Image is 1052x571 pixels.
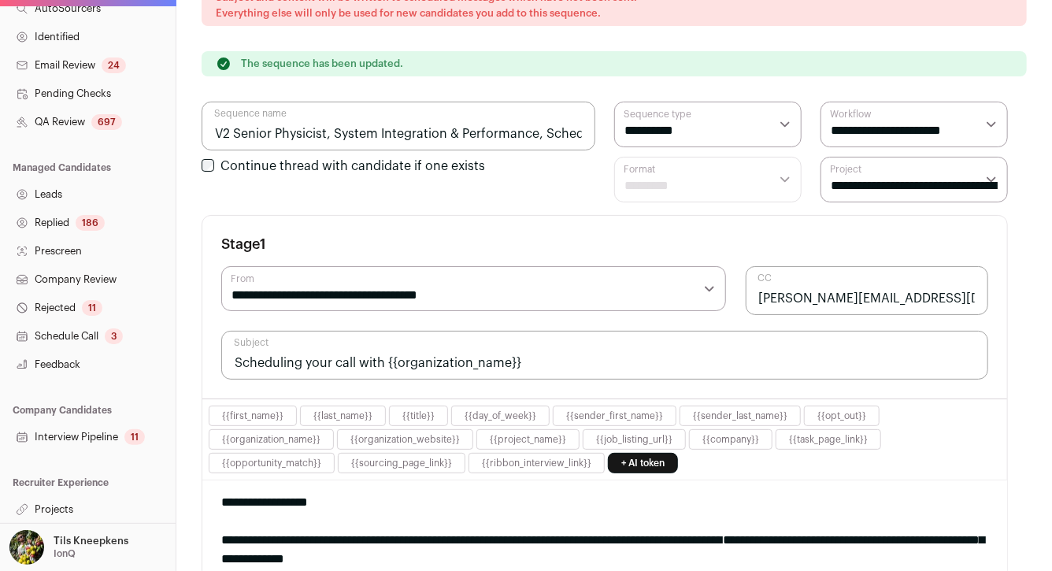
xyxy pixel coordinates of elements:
button: {{sender_first_name}} [566,410,663,422]
button: {{sourcing_page_link}} [351,457,452,469]
p: The sequence has been updated. [241,57,403,70]
button: {{ribbon_interview_link}} [482,457,591,469]
div: 11 [82,300,102,316]
p: IonQ [54,547,76,560]
div: 186 [76,215,105,231]
div: 3 [105,328,123,344]
button: {{organization_name}} [222,433,320,446]
div: 697 [91,114,122,130]
button: {{last_name}} [313,410,372,422]
button: {{task_page_link}} [789,433,868,446]
button: {{first_name}} [222,410,283,422]
a: + AI token [608,453,678,473]
button: {{project_name}} [490,433,566,446]
label: Continue thread with candidate if one exists [220,160,485,172]
button: {{opt_out}} [817,410,866,422]
button: {{day_of_week}} [465,410,536,422]
button: {{opportunity_match}} [222,457,321,469]
h3: Stage [221,235,266,254]
button: Open dropdown [6,530,131,565]
button: {{organization_website}} [350,433,460,446]
input: Subject [221,331,988,380]
button: {{company}} [702,433,759,446]
button: {{sender_last_name}} [693,410,787,422]
input: CC [746,266,989,315]
input: Sequence name [202,102,595,150]
button: {{job_listing_url}} [596,433,672,446]
div: 11 [124,429,145,445]
span: 1 [260,237,266,251]
img: 6689865-medium_jpg [9,530,44,565]
div: 24 [102,57,126,73]
p: Tils Kneepkens [54,535,128,547]
button: {{title}} [402,410,435,422]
